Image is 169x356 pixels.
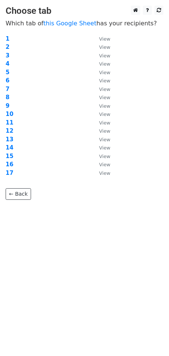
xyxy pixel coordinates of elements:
[6,153,13,160] a: 15
[6,111,13,117] a: 10
[6,94,9,101] a: 8
[99,53,110,59] small: View
[92,153,110,160] a: View
[6,136,13,143] a: 13
[99,111,110,117] small: View
[6,161,13,168] a: 16
[92,44,110,50] a: View
[99,154,110,159] small: View
[6,52,9,59] a: 3
[99,103,110,109] small: View
[43,20,96,27] a: this Google Sheet
[99,36,110,42] small: View
[6,86,9,92] a: 7
[92,161,110,168] a: View
[99,145,110,151] small: View
[6,188,31,200] a: ← Back
[92,170,110,176] a: View
[6,60,9,67] a: 4
[92,52,110,59] a: View
[6,77,9,84] a: 6
[92,77,110,84] a: View
[99,128,110,134] small: View
[6,44,9,50] a: 2
[92,69,110,76] a: View
[99,86,110,92] small: View
[92,127,110,134] a: View
[92,144,110,151] a: View
[99,170,110,176] small: View
[99,44,110,50] small: View
[6,144,13,151] a: 14
[92,94,110,101] a: View
[6,69,9,76] a: 5
[6,6,163,16] h3: Choose tab
[6,119,13,126] a: 11
[6,170,13,176] a: 17
[99,162,110,167] small: View
[92,60,110,67] a: View
[6,35,9,42] a: 1
[6,103,9,109] a: 9
[99,137,110,142] small: View
[99,78,110,84] small: View
[92,86,110,92] a: View
[6,19,163,27] p: Which tab of has your recipients?
[99,61,110,67] small: View
[92,136,110,143] a: View
[92,119,110,126] a: View
[92,111,110,117] a: View
[99,120,110,126] small: View
[6,127,13,134] a: 12
[92,103,110,109] a: View
[99,95,110,100] small: View
[99,70,110,75] small: View
[92,35,110,42] a: View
